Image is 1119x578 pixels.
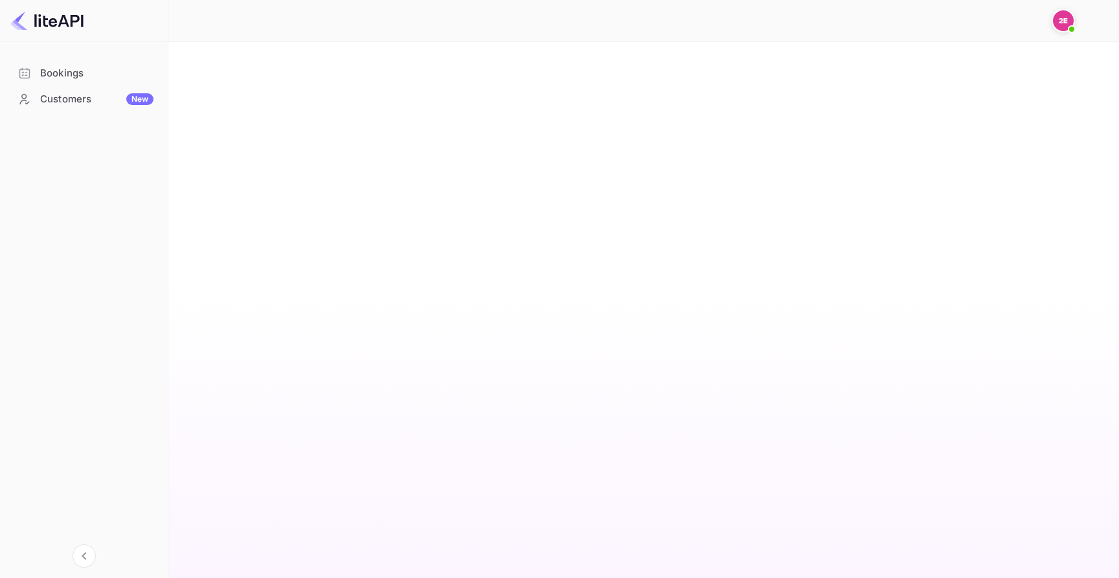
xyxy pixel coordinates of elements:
img: LiteAPI logo [10,10,84,31]
a: Bookings [8,61,160,85]
div: Bookings [8,61,160,86]
button: Collapse navigation [73,544,96,568]
div: Customers [40,92,153,107]
div: CustomersNew [8,87,160,112]
div: Bookings [40,66,153,81]
div: New [126,93,153,105]
img: 213123 e231e321e [1053,10,1074,31]
a: CustomersNew [8,87,160,111]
